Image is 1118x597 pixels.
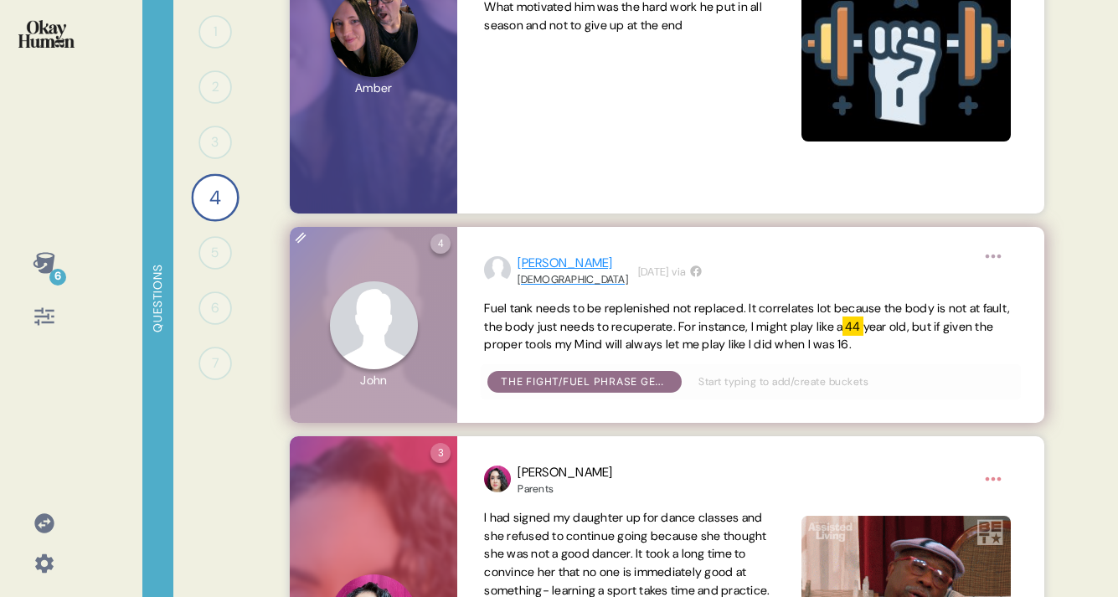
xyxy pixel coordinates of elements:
[484,256,511,283] img: profilepic_24729908709939740.jpg
[18,20,75,48] img: okayhuman.3b1b6348.png
[501,374,668,389] div: The fight/fuel phrase generally connected well, with "out of fuel" having a surprisingly flexible...
[842,317,863,337] mark: 44
[484,301,1010,334] span: Fuel tank needs to be replenished not replaced. It correlates lot because the body is not at faul...
[430,443,451,463] div: 3
[518,254,628,273] div: [PERSON_NAME]
[484,466,511,492] img: profilepic_9867040450008140.jpg
[198,70,232,104] div: 2
[198,15,232,49] div: 1
[688,373,1013,391] input: Start typing to add/create buckets
[49,269,66,286] div: 6
[191,173,239,221] div: 4
[198,236,232,270] div: 5
[518,463,612,482] div: [PERSON_NAME]
[198,291,232,325] div: 6
[518,273,628,286] div: [DEMOGRAPHIC_DATA]
[638,264,669,280] time: [DATE]
[430,234,451,254] div: 4
[198,126,232,159] div: 3
[672,264,686,280] span: via
[518,482,612,496] div: Parents
[198,347,232,380] div: 7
